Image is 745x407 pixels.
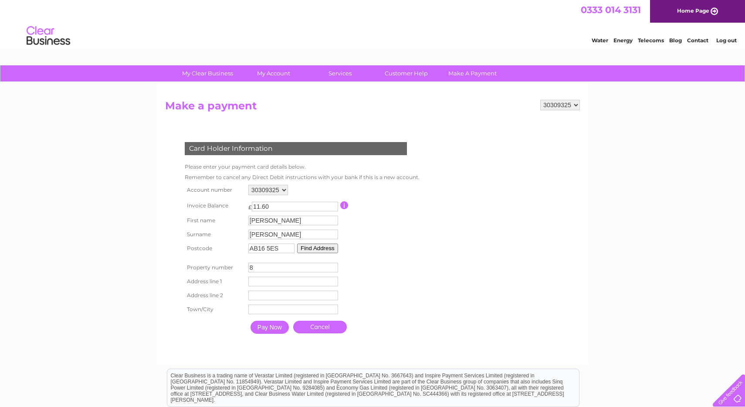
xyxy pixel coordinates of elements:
[581,4,641,15] a: 0333 014 3131
[165,100,580,116] h2: Make a payment
[183,197,246,214] th: Invoice Balance
[183,214,246,227] th: First name
[167,5,579,42] div: Clear Business is a trading name of Verastar Limited (registered in [GEOGRAPHIC_DATA] No. 3667643...
[183,302,246,316] th: Town/City
[293,321,347,333] a: Cancel
[340,201,349,209] input: Information
[716,37,737,44] a: Log out
[26,23,71,49] img: logo.png
[687,37,708,44] a: Contact
[183,172,422,183] td: Remember to cancel any Direct Debit instructions with your bank if this is a new account.
[183,241,246,255] th: Postcode
[304,65,376,81] a: Services
[437,65,508,81] a: Make A Payment
[638,37,664,44] a: Telecoms
[183,183,246,197] th: Account number
[183,162,422,172] td: Please enter your payment card details below.
[669,37,682,44] a: Blog
[183,288,246,302] th: Address line 2
[238,65,310,81] a: My Account
[183,261,246,275] th: Property number
[613,37,633,44] a: Energy
[297,244,338,253] button: Find Address
[592,37,608,44] a: Water
[248,200,252,210] td: £
[183,227,246,241] th: Surname
[172,65,244,81] a: My Clear Business
[370,65,442,81] a: Customer Help
[251,321,289,334] input: Pay Now
[185,142,407,155] div: Card Holder Information
[183,275,246,288] th: Address line 1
